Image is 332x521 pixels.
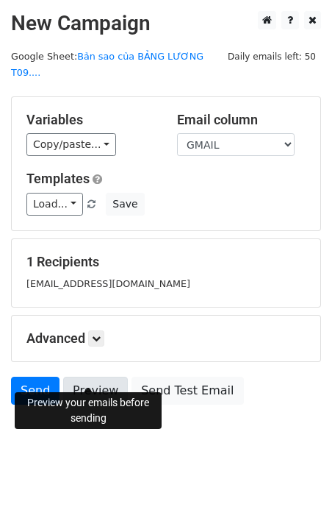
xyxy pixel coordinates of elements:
a: Send [11,377,59,405]
h5: Advanced [26,330,306,347]
h2: New Campaign [11,11,321,36]
a: Bản sao của BẢNG LƯƠNG T09.... [11,51,203,79]
a: Daily emails left: 50 [223,51,321,62]
div: Tiện ích trò chuyện [259,450,332,521]
a: Templates [26,171,90,186]
small: Google Sheet: [11,51,203,79]
h5: Variables [26,112,155,128]
h5: 1 Recipients [26,254,306,270]
a: Send Test Email [131,377,243,405]
span: Daily emails left: 50 [223,49,321,65]
h5: Email column [177,112,306,128]
div: Preview your emails before sending [15,392,162,429]
button: Save [106,193,144,216]
small: [EMAIL_ADDRESS][DOMAIN_NAME] [26,278,190,289]
a: Preview [63,377,128,405]
iframe: Chat Widget [259,450,332,521]
a: Copy/paste... [26,133,116,156]
a: Load... [26,193,83,216]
